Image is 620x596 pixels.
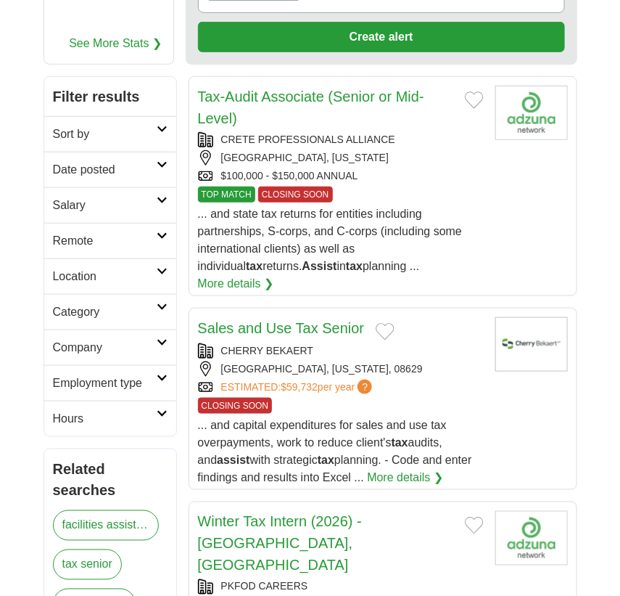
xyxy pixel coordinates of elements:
div: [GEOGRAPHIC_DATA], [US_STATE] [198,150,484,166]
a: facilities assistant [53,510,159,541]
strong: tax [346,260,363,272]
button: Add to favorite jobs [465,517,484,534]
span: CLOSING SOON [198,398,273,414]
button: Create alert [198,22,565,52]
span: ... and capital expenditures for sales and use tax overpayments, work to reduce client's audits, ... [198,419,472,483]
strong: tax [392,436,408,449]
span: CLOSING SOON [258,187,333,203]
strong: Assist [302,260,337,272]
div: $100,000 - $150,000 ANNUAL [198,168,484,184]
h2: Company [53,339,157,356]
a: More details ❯ [198,275,274,293]
h2: Category [53,303,157,321]
h2: Salary [53,197,157,214]
h2: Hours [53,410,157,428]
h2: Date posted [53,161,157,179]
span: $59,732 [281,381,318,393]
h2: Related searches [53,458,168,502]
img: Company logo [495,511,568,566]
img: Cherry Bekaert logo [495,317,568,372]
h2: Remote [53,232,157,250]
span: ... and state tax returns for entities including partnerships, S-corps, and C-corps (including so... [198,208,463,272]
strong: tax [246,260,263,272]
a: CHERRY BEKAERT [221,345,314,356]
a: Category [44,294,176,330]
div: CRETE PROFESSIONALS ALLIANCE [198,132,484,147]
div: PKFOD CAREERS [198,579,484,595]
div: [GEOGRAPHIC_DATA], [US_STATE], 08629 [198,362,484,377]
strong: tax [318,454,334,466]
a: See More Stats ❯ [69,35,162,52]
a: Winter Tax Intern (2026) - [GEOGRAPHIC_DATA], [GEOGRAPHIC_DATA] [198,514,362,573]
img: Company logo [495,86,568,140]
a: Employment type [44,365,176,401]
span: ? [357,380,372,394]
h2: Sort by [53,126,157,143]
h2: Employment type [53,375,157,392]
a: Company [44,330,176,365]
a: More details ❯ [367,469,443,486]
a: Salary [44,187,176,223]
button: Add to favorite jobs [376,323,394,340]
a: Sort by [44,116,176,152]
a: ESTIMATED:$59,732per year? [221,380,376,395]
a: Sales and Use Tax Senior [198,320,365,336]
button: Add to favorite jobs [465,91,484,109]
a: Tax-Audit Associate (Senior or Mid-Level) [198,89,424,126]
a: Location [44,258,176,294]
a: Date posted [44,152,176,187]
a: Hours [44,401,176,436]
a: tax senior [53,550,122,580]
h2: Filter results [44,77,176,116]
h2: Location [53,268,157,285]
span: TOP MATCH [198,187,255,203]
a: Remote [44,223,176,258]
strong: assist [217,454,249,466]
